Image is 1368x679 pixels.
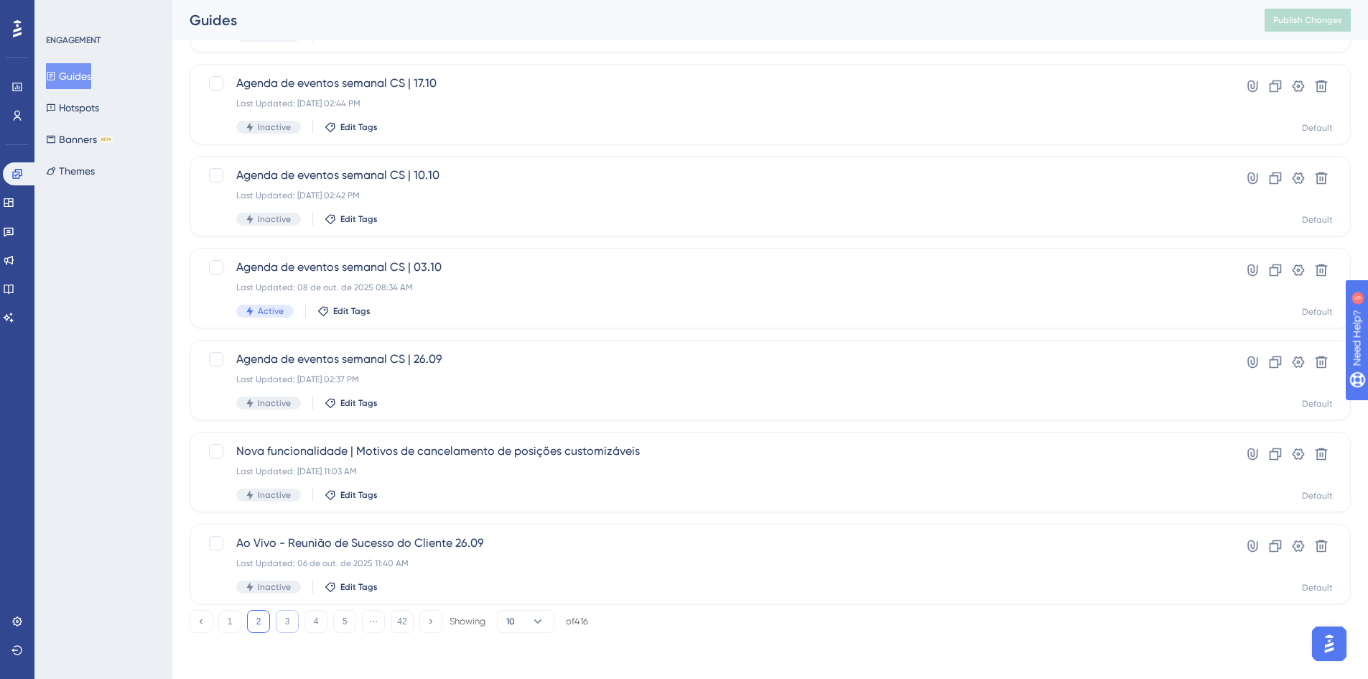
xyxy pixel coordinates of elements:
[236,282,1189,293] div: Last Updated: 08 de out. de 2025 08:34 AM
[450,615,485,628] div: Showing
[566,615,588,628] div: of 416
[190,10,1229,30] div: Guides
[362,610,385,633] button: ⋯
[247,610,270,633] button: 2
[1302,582,1333,593] div: Default
[236,466,1189,477] div: Last Updated: [DATE] 11:03 AM
[1302,306,1333,318] div: Default
[340,489,378,501] span: Edit Tags
[236,443,1189,460] span: Nova funcionalidade | Motivos de cancelamento de posições customizáveis
[46,126,113,152] button: BannersBETA
[1302,122,1333,134] div: Default
[258,121,291,133] span: Inactive
[1308,622,1351,665] iframe: UserGuiding AI Assistant Launcher
[1302,214,1333,226] div: Default
[317,305,371,317] button: Edit Tags
[34,4,90,21] span: Need Help?
[276,610,299,633] button: 3
[46,63,91,89] button: Guides
[236,190,1189,201] div: Last Updated: [DATE] 02:42 PM
[340,213,378,225] span: Edit Tags
[340,121,378,133] span: Edit Tags
[1302,490,1333,502] div: Default
[325,489,378,501] button: Edit Tags
[258,489,291,501] span: Inactive
[333,610,356,633] button: 5
[325,213,378,225] button: Edit Tags
[46,158,95,184] button: Themes
[1302,398,1333,410] div: Default
[506,616,515,627] span: 10
[340,581,378,593] span: Edit Tags
[325,121,378,133] button: Edit Tags
[325,397,378,409] button: Edit Tags
[236,351,1189,368] span: Agenda de eventos semanal CS | 26.09
[258,213,291,225] span: Inactive
[236,535,1189,552] span: Ao Vivo - Reunião de Sucesso do Cliente 26.09
[325,581,378,593] button: Edit Tags
[46,95,99,121] button: Hotspots
[236,558,1189,569] div: Last Updated: 06 de out. de 2025 11:40 AM
[236,167,1189,184] span: Agenda de eventos semanal CS | 10.10
[236,98,1189,109] div: Last Updated: [DATE] 02:44 PM
[236,259,1189,276] span: Agenda de eventos semanal CS | 03.10
[46,34,101,46] div: ENGAGEMENT
[391,610,414,633] button: 42
[236,75,1189,92] span: Agenda de eventos semanal CS | 17.10
[100,136,113,143] div: BETA
[218,610,241,633] button: 1
[340,397,378,409] span: Edit Tags
[1273,14,1342,26] span: Publish Changes
[304,610,327,633] button: 4
[258,581,291,593] span: Inactive
[236,374,1189,385] div: Last Updated: [DATE] 02:37 PM
[333,305,371,317] span: Edit Tags
[258,397,291,409] span: Inactive
[1265,9,1351,32] button: Publish Changes
[258,305,284,317] span: Active
[497,610,554,633] button: 10
[100,7,104,19] div: 5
